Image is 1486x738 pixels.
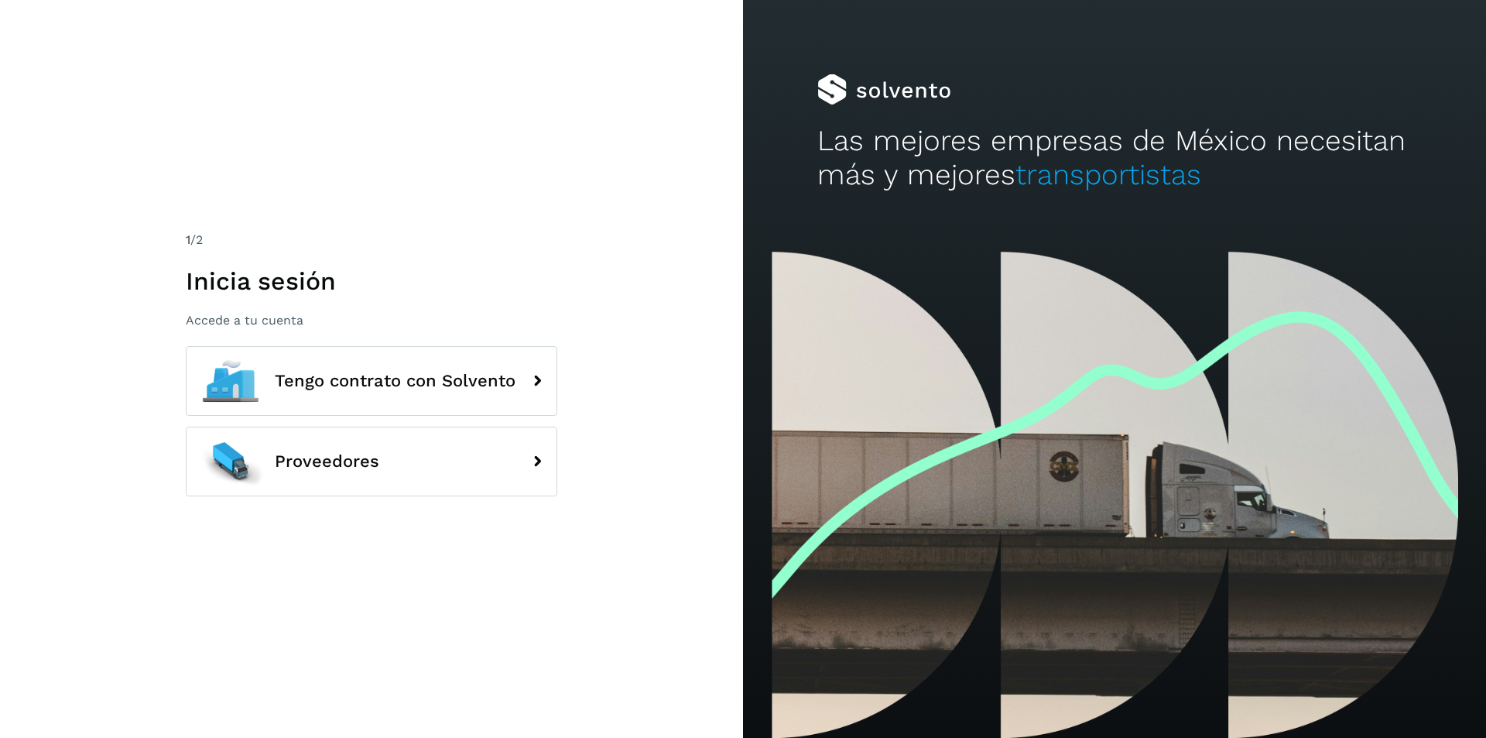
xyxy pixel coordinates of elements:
p: Accede a tu cuenta [186,313,557,328]
span: Tengo contrato con Solvento [275,372,515,390]
span: Proveedores [275,452,379,471]
h1: Inicia sesión [186,266,557,296]
span: 1 [186,232,190,247]
div: /2 [186,231,557,249]
button: Proveedores [186,427,557,496]
h2: Las mejores empresas de México necesitan más y mejores [817,124,1412,193]
button: Tengo contrato con Solvento [186,346,557,416]
span: transportistas [1015,158,1201,191]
